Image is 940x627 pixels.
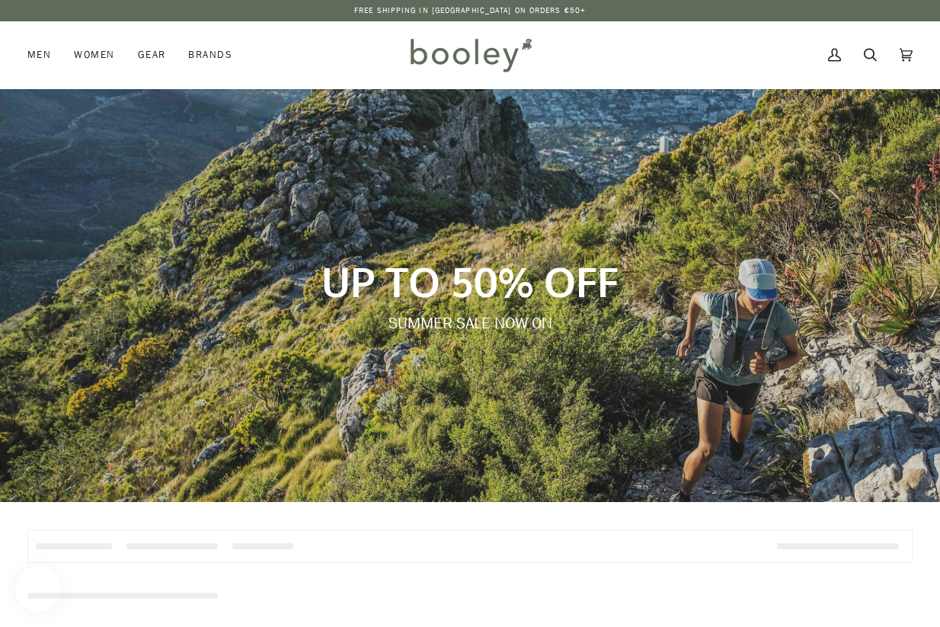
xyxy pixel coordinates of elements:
[188,47,232,62] span: Brands
[177,21,244,88] a: Brands
[126,21,177,88] a: Gear
[404,33,537,77] img: Booley
[15,566,61,612] iframe: Button to open loyalty program pop-up
[201,256,739,306] p: UP TO 50% OFF
[27,47,51,62] span: Men
[62,21,126,88] a: Women
[138,47,166,62] span: Gear
[74,47,114,62] span: Women
[354,5,586,17] p: Free Shipping in [GEOGRAPHIC_DATA] on Orders €50+
[27,21,62,88] a: Men
[201,312,739,334] p: SUMMER SALE NOW ON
